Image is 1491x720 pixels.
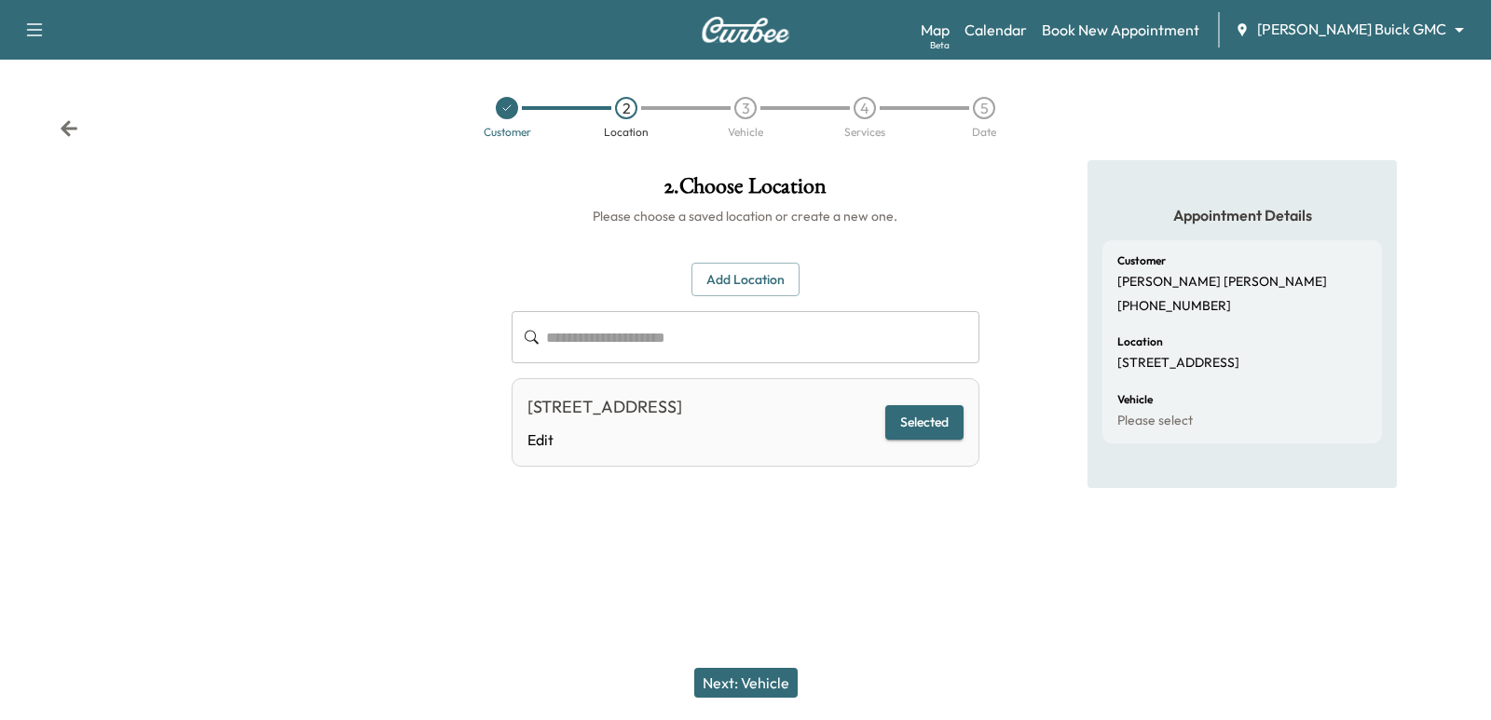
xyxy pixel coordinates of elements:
[1117,394,1153,405] h6: Vehicle
[972,127,996,138] div: Date
[930,38,950,52] div: Beta
[1117,255,1166,266] h6: Customer
[60,119,78,138] div: Back
[728,127,763,138] div: Vehicle
[973,97,995,119] div: 5
[921,19,950,41] a: MapBeta
[1102,205,1382,225] h5: Appointment Details
[694,668,798,698] button: Next: Vehicle
[1117,336,1163,347] h6: Location
[1117,274,1327,291] p: [PERSON_NAME] [PERSON_NAME]
[1257,19,1446,40] span: [PERSON_NAME] Buick GMC
[1117,355,1239,372] p: [STREET_ADDRESS]
[691,263,800,297] button: Add Location
[885,405,964,440] button: Selected
[604,127,649,138] div: Location
[615,97,637,119] div: 2
[1117,298,1231,315] p: [PHONE_NUMBER]
[1042,19,1199,41] a: Book New Appointment
[964,19,1027,41] a: Calendar
[844,127,885,138] div: Services
[734,97,757,119] div: 3
[527,394,682,420] div: [STREET_ADDRESS]
[512,207,978,225] h6: Please choose a saved location or create a new one.
[701,17,790,43] img: Curbee Logo
[484,127,531,138] div: Customer
[527,428,682,451] a: Edit
[854,97,876,119] div: 4
[1117,413,1193,429] p: Please select
[512,175,978,207] h1: 2 . Choose Location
